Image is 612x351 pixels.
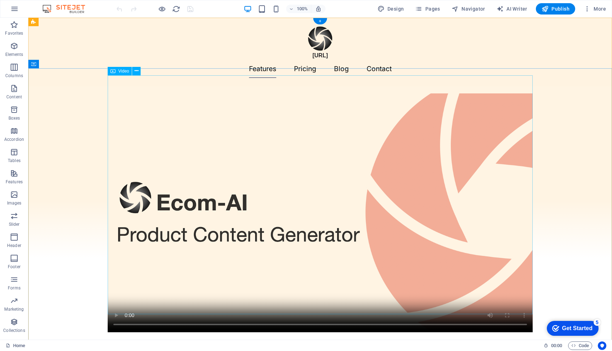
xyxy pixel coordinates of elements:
[494,3,530,15] button: AI Writer
[8,158,21,163] p: Tables
[556,343,557,348] span: :
[6,341,25,350] a: Click to cancel selection. Double-click to open Pages
[581,3,609,15] button: More
[6,179,23,185] p: Features
[315,6,322,12] i: On resize automatically adjust zoom level to fit chosen device.
[6,4,57,18] div: Get Started 5 items remaining, 0% complete
[3,328,25,333] p: Collections
[571,341,589,350] span: Code
[6,94,22,100] p: Content
[598,341,606,350] button: Usercentrics
[286,5,311,13] button: 100%
[118,69,129,73] span: Video
[313,18,327,24] div: +
[415,5,440,12] span: Pages
[21,8,51,14] div: Get Started
[172,5,180,13] i: Reload page
[5,30,23,36] p: Favorites
[9,221,20,227] p: Slider
[52,1,59,8] div: 5
[375,3,407,15] button: Design
[5,73,23,79] p: Columns
[412,3,443,15] button: Pages
[452,5,485,12] span: Navigator
[4,137,24,142] p: Accordion
[297,5,308,13] h6: 100%
[5,52,23,57] p: Elements
[375,3,407,15] div: Design (Ctrl+Alt+Y)
[4,306,24,312] p: Marketing
[41,5,94,13] img: Editor Logo
[551,341,562,350] span: 00 00
[536,3,575,15] button: Publish
[568,341,592,350] button: Code
[378,5,404,12] span: Design
[8,264,21,270] p: Footer
[544,341,562,350] h6: Session time
[172,5,180,13] button: reload
[8,285,21,291] p: Forms
[7,243,21,248] p: Header
[7,200,22,206] p: Images
[542,5,569,12] span: Publish
[449,3,488,15] button: Navigator
[8,115,20,121] p: Boxes
[584,5,606,12] span: More
[497,5,527,12] span: AI Writer
[158,5,166,13] button: Click here to leave preview mode and continue editing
